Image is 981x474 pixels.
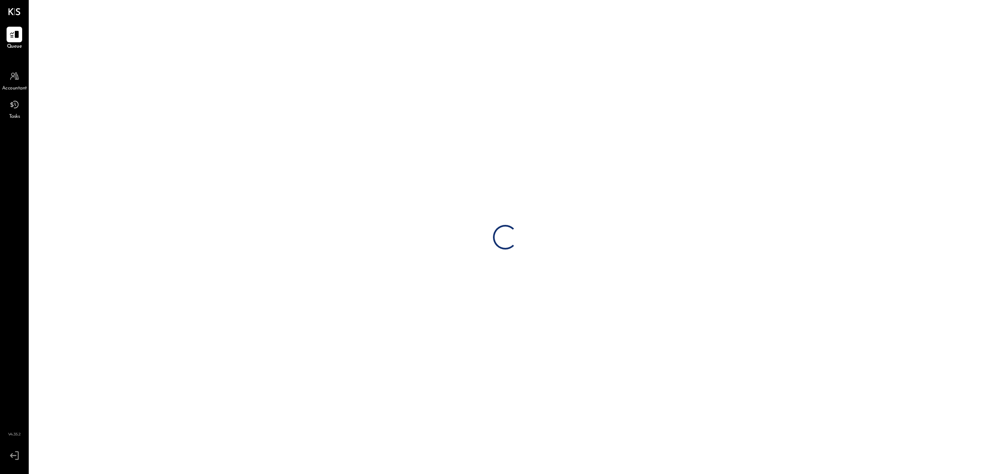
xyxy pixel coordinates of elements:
[2,85,27,92] span: Accountant
[0,97,28,121] a: Tasks
[9,113,20,121] span: Tasks
[7,43,22,50] span: Queue
[0,69,28,92] a: Accountant
[0,27,28,50] a: Queue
